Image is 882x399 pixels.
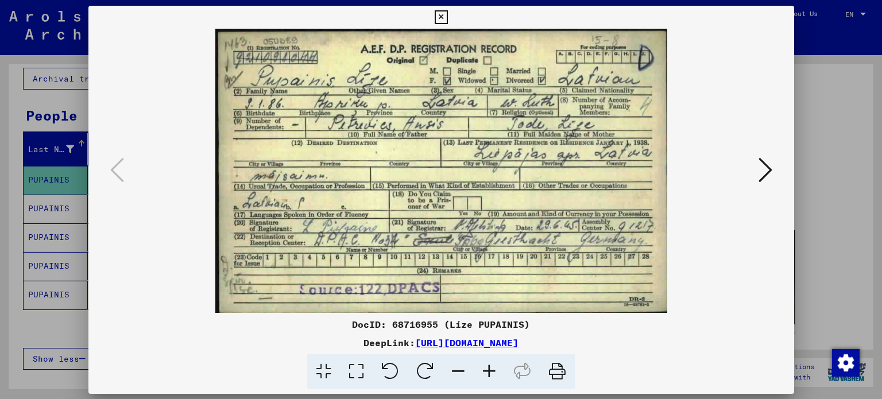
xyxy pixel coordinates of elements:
[415,337,519,348] a: [URL][DOMAIN_NAME]
[831,348,859,376] div: Zustimmung ändern
[127,29,755,313] img: 001.jpg
[832,349,860,377] img: Zustimmung ändern
[88,336,794,350] div: DeepLink:
[88,317,794,331] div: DocID: 68716955 (Líze PUPAINIS)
